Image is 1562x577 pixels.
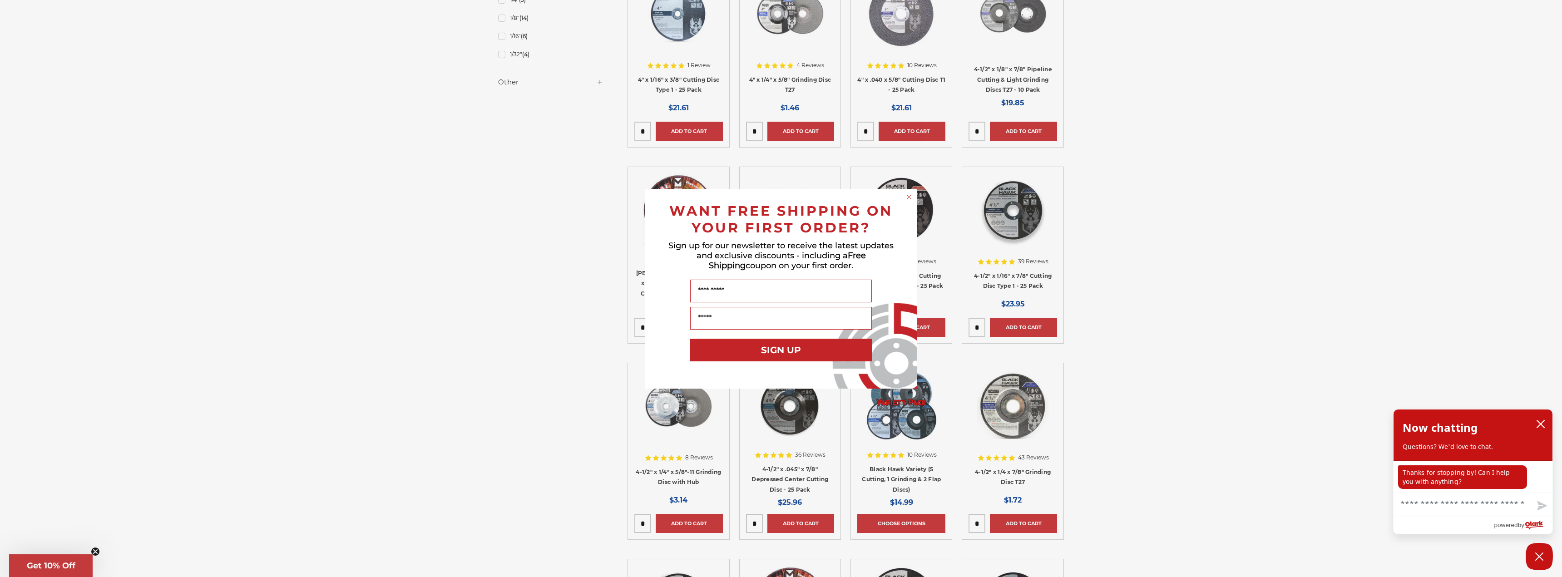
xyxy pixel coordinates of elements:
[1533,417,1548,431] button: close chatbox
[668,241,894,271] span: Sign up for our newsletter to receive the latest updates and exclusive discounts - including a co...
[1398,465,1527,489] p: Thanks for stopping by! Can I help you with anything?
[905,192,914,202] button: Close dialog
[1403,419,1478,437] h2: Now chatting
[1494,517,1552,534] a: Powered by Olark
[1518,519,1524,531] span: by
[1530,496,1552,517] button: Send message
[1494,519,1518,531] span: powered
[709,251,866,271] span: Free Shipping
[1394,461,1552,493] div: chat
[1403,442,1543,451] p: Questions? We'd love to chat.
[1393,409,1553,534] div: olark chatbox
[690,339,872,361] button: SIGN UP
[1526,543,1553,570] button: Close Chatbox
[669,202,893,236] span: WANT FREE SHIPPING ON YOUR FIRST ORDER?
